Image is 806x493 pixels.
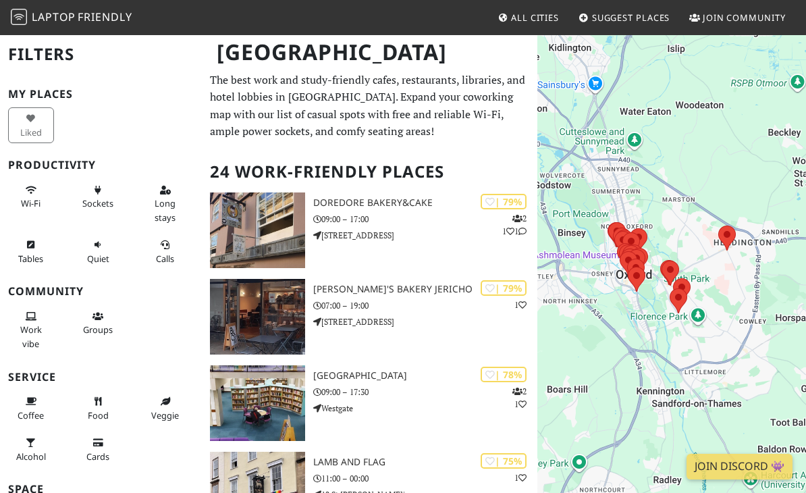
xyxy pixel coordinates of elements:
[210,365,306,441] img: Oxfordshire County Library
[313,370,537,382] h3: [GEOGRAPHIC_DATA]
[142,234,188,269] button: Calls
[313,284,537,295] h3: [PERSON_NAME]'s Bakery Jericho
[76,390,122,426] button: Food
[573,5,676,30] a: Suggest Places
[703,11,786,24] span: Join Community
[21,197,41,209] span: Stable Wi-Fi
[76,179,122,215] button: Sockets
[313,386,537,398] p: 09:00 – 17:30
[492,5,564,30] a: All Cities
[76,305,122,341] button: Groups
[88,409,109,421] span: Food
[8,390,54,426] button: Coffee
[76,432,122,467] button: Cards
[202,365,538,441] a: Oxfordshire County Library | 78% 21 [GEOGRAPHIC_DATA] 09:00 – 17:30 Westgate
[8,179,54,215] button: Wi-Fi
[82,197,113,209] span: Power sockets
[8,285,194,298] h3: Community
[8,234,54,269] button: Tables
[32,9,76,24] span: Laptop
[151,409,179,421] span: Veggie
[687,454,792,479] a: Join Discord 👾
[684,5,791,30] a: Join Community
[313,315,537,328] p: [STREET_ADDRESS]
[313,229,537,242] p: [STREET_ADDRESS]
[210,72,530,140] p: The best work and study-friendly cafes, restaurants, libraries, and hotel lobbies in [GEOGRAPHIC_...
[156,253,174,265] span: Video/audio calls
[83,323,113,336] span: Group tables
[202,192,538,268] a: DoreDore Bakery&Cake | 79% 211 DoreDore Bakery&Cake 09:00 – 17:00 [STREET_ADDRESS]
[18,253,43,265] span: Work-friendly tables
[512,385,527,411] p: 2 1
[76,234,122,269] button: Quiet
[18,409,44,421] span: Coffee
[502,212,527,238] p: 2 1 1
[313,472,537,485] p: 11:00 – 00:00
[16,450,46,463] span: Alcohol
[155,197,176,223] span: Long stays
[210,192,306,268] img: DoreDore Bakery&Cake
[202,279,538,355] a: GAIL's Bakery Jericho | 79% 1 [PERSON_NAME]'s Bakery Jericho 07:00 – 19:00 [STREET_ADDRESS]
[8,371,194,384] h3: Service
[86,450,109,463] span: Credit cards
[11,6,132,30] a: LaptopFriendly LaptopFriendly
[514,299,527,311] p: 1
[8,305,54,355] button: Work vibe
[313,213,537,226] p: 09:00 – 17:00
[11,9,27,25] img: LaptopFriendly
[481,453,527,469] div: | 75%
[87,253,109,265] span: Quiet
[8,432,54,467] button: Alcohol
[313,457,537,468] h3: Lamb and Flag
[8,159,194,172] h3: Productivity
[8,34,194,75] h2: Filters
[210,151,530,192] h2: 24 Work-Friendly Places
[8,88,194,101] h3: My Places
[511,11,559,24] span: All Cities
[481,194,527,209] div: | 79%
[481,367,527,382] div: | 78%
[142,179,188,228] button: Long stays
[78,9,132,24] span: Friendly
[313,197,537,209] h3: DoreDore Bakery&Cake
[210,279,306,355] img: GAIL's Bakery Jericho
[313,299,537,312] p: 07:00 – 19:00
[481,280,527,296] div: | 79%
[313,402,537,415] p: Westgate
[20,323,42,349] span: People working
[514,471,527,484] p: 1
[142,390,188,426] button: Veggie
[206,34,535,71] h1: [GEOGRAPHIC_DATA]
[592,11,670,24] span: Suggest Places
